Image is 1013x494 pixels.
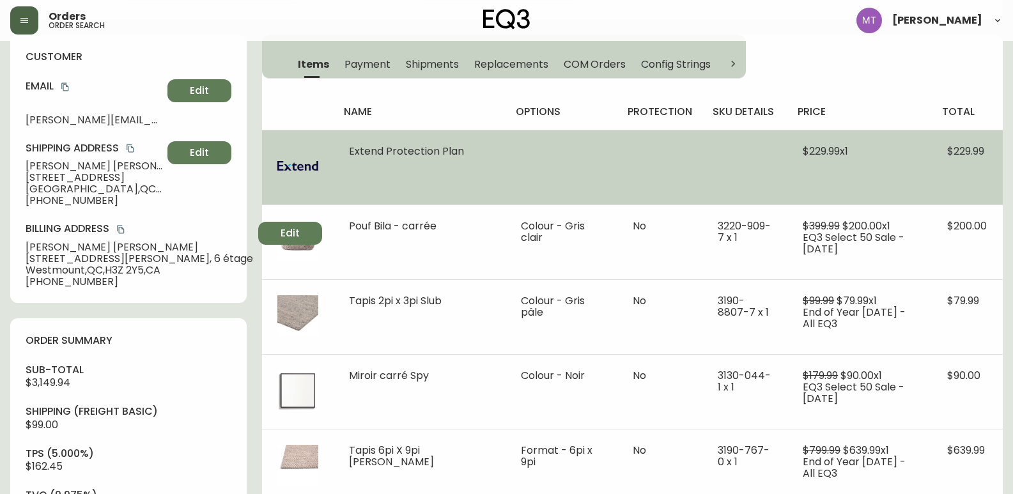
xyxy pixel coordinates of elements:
span: No [633,368,646,383]
span: No [633,219,646,233]
h4: Email [26,79,162,93]
h5: order search [49,22,105,29]
button: copy [114,223,127,236]
span: $90.00 x 1 [840,368,882,383]
span: [PERSON_NAME][EMAIL_ADDRESS][DOMAIN_NAME] [26,114,162,126]
button: Edit [258,222,322,245]
img: logo [483,9,530,29]
button: copy [59,81,72,93]
img: extendLogo.svg [277,146,318,187]
span: [GEOGRAPHIC_DATA] , QC , H2K 3A5 , CA [26,183,162,195]
span: Payment [344,58,391,71]
img: d0a002fb-3be8-4b40-8a2c-35df21bc9ba3.jpg [277,295,318,336]
h4: Billing Address [26,222,253,236]
li: Colour - Noir [521,370,602,382]
h4: customer [26,50,231,64]
span: [STREET_ADDRESS] [26,172,162,183]
span: $229.99 [947,144,984,158]
li: Colour - Gris clair [521,220,602,243]
span: Pouf Bila - carrée [349,219,437,233]
h4: Shipping ( Freight Basic ) [26,405,231,419]
span: [PHONE_NUMBER] [26,195,162,206]
span: Westmount , QC , H3Z 2Y5 , CA [26,265,253,276]
h4: sub-total [26,363,231,377]
span: No [633,443,646,458]
span: Orders [49,12,86,22]
span: Shipments [406,58,460,71]
li: Format - 6pi x 9pi [521,445,602,468]
span: [PERSON_NAME] [892,15,982,26]
span: $639.99 x 1 [843,443,889,458]
h4: name [344,105,495,119]
span: Miroir carré Spy [349,368,429,383]
span: End of Year [DATE] - All EQ3 [803,305,906,331]
span: Config Strings [641,58,710,71]
span: [PERSON_NAME] [PERSON_NAME] [26,242,253,253]
span: Edit [190,146,209,160]
span: [PERSON_NAME] [PERSON_NAME] [26,160,162,172]
span: EQ3 Select 50 Sale - [DATE] [803,230,904,256]
li: Colour - Gris pâle [521,295,602,318]
span: $200.00 [947,219,987,233]
img: 35d4a0e4-65ab-4665-acd2-7ac6ab4ea245.jpg [277,370,318,411]
h4: order summary [26,334,231,348]
span: 3130-044-1 x 1 [718,368,771,394]
h4: options [516,105,607,119]
span: Replacements [474,58,548,71]
span: $99.00 [26,417,58,432]
span: [PHONE_NUMBER] [26,276,253,288]
button: copy [124,142,137,155]
h4: sku details [713,105,777,119]
span: Items [298,58,329,71]
span: EQ3 Select 50 Sale - [DATE] [803,380,904,406]
span: Edit [281,226,300,240]
span: $3,149.94 [26,375,70,390]
span: $90.00 [947,368,980,383]
h4: total [942,105,993,119]
h4: price [798,105,922,119]
span: $162.45 [26,459,63,474]
span: Extend Protection Plan [349,144,464,158]
img: db9ccf1a-b525-4ab9-8aec-fc041a45a3a7.jpg [277,220,318,261]
span: Tapis 6pi X 9pi [PERSON_NAME] [349,443,434,469]
span: End of Year [DATE] - All EQ3 [803,454,906,481]
span: [STREET_ADDRESS][PERSON_NAME], 6 étage [26,253,253,265]
span: $79.99 x 1 [837,293,877,308]
button: Edit [167,141,231,164]
button: Edit [167,79,231,102]
span: $799.99 [803,443,840,458]
span: $79.99 [947,293,979,308]
span: COM Orders [564,58,626,71]
span: $179.99 [803,368,838,383]
h4: Shipping Address [26,141,162,155]
h4: protection [628,105,692,119]
img: 27270d31-36e6-4cc7-9971-823dbcd592a7.jpg [277,445,318,486]
span: 3190-8807-7 x 1 [718,293,769,320]
span: $399.99 [803,219,840,233]
h4: tps (5.000%) [26,447,231,461]
span: $200.00 x 1 [842,219,890,233]
span: $229.99 x 1 [803,144,848,158]
span: 3190-767-0 x 1 [718,443,769,469]
span: 3220-909-7 x 1 [718,219,771,245]
span: $639.99 [947,443,985,458]
span: Tapis 2pi x 3pi Slub [349,293,442,308]
span: $99.99 [803,293,834,308]
img: 397d82b7ede99da91c28605cdd79fceb [856,8,882,33]
span: No [633,293,646,308]
span: Edit [190,84,209,98]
